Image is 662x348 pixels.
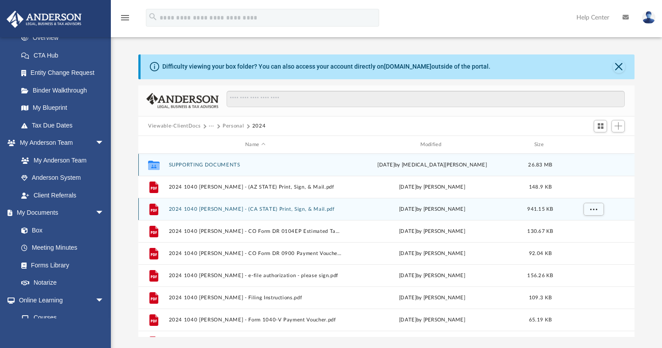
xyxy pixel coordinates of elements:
[12,99,113,117] a: My Blueprint
[611,120,625,132] button: Add
[169,295,342,301] button: 2024 1040 [PERSON_NAME] - Filing Instructions.pdf
[12,309,113,327] a: Courses
[120,17,130,23] a: menu
[12,116,118,134] a: Tax Due Dates
[95,291,113,309] span: arrow_drop_down
[138,154,635,337] div: grid
[529,251,552,256] span: 92.04 KB
[529,317,552,322] span: 65.19 KB
[346,250,519,258] div: [DATE] by [PERSON_NAME]
[169,162,342,168] button: SUPPORTING DOCUMENTS
[529,185,552,189] span: 148.9 KB
[169,273,342,278] button: 2024 1040 [PERSON_NAME] - e-file authorization - please sign.pdf
[6,134,113,152] a: My Anderson Teamarrow_drop_down
[346,183,519,191] div: [DATE] by [PERSON_NAME]
[12,186,113,204] a: Client Referrals
[209,122,215,130] button: ···
[95,204,113,222] span: arrow_drop_down
[223,122,244,130] button: Personal
[346,272,519,280] div: [DATE] by [PERSON_NAME]
[346,161,519,169] div: [DATE] by [MEDICAL_DATA][PERSON_NAME]
[613,61,625,73] button: Close
[6,291,113,309] a: Online Learningarrow_drop_down
[252,122,266,130] button: 2024
[148,122,200,130] button: Viewable-ClientDocs
[6,204,113,222] a: My Documentsarrow_drop_down
[95,134,113,152] span: arrow_drop_down
[169,206,342,212] button: 2024 1040 [PERSON_NAME] - (CA STATE) Print, Sign, & Mail.pdf
[346,316,519,324] div: [DATE] by [PERSON_NAME]
[12,64,118,82] a: Entity Change Request
[12,169,113,187] a: Anderson System
[12,274,113,292] a: Notarize
[12,221,109,239] a: Box
[346,228,519,236] div: [DATE] by [PERSON_NAME]
[642,11,655,24] img: User Pic
[12,239,113,257] a: Meeting Minutes
[529,162,552,167] span: 26.83 MB
[527,229,553,234] span: 130.67 KB
[162,62,490,71] div: Difficulty viewing your box folder? You can also access your account directly on outside of the p...
[12,81,118,99] a: Binder Walkthrough
[169,228,342,234] button: 2024 1040 [PERSON_NAME] - CO Form DR 0104EP Estimated Tax Payment.pdf
[346,294,519,302] div: [DATE] by [PERSON_NAME]
[584,203,604,216] button: More options
[4,11,84,28] img: Anderson Advisors Platinum Portal
[346,205,519,213] div: [DATE] by [PERSON_NAME]
[142,141,165,149] div: id
[169,251,342,256] button: 2024 1040 [PERSON_NAME] - CO Form DR 0900 Payment Voucher.pdf
[12,256,109,274] a: Forms Library
[120,12,130,23] i: menu
[594,120,607,132] button: Switch to Grid View
[169,317,342,323] button: 2024 1040 [PERSON_NAME] - Form 1040-V Payment Voucher.pdf
[345,141,519,149] div: Modified
[562,141,624,149] div: id
[169,184,342,190] button: 2024 1040 [PERSON_NAME] - (AZ STATE) Print, Sign, & Mail.pdf
[148,12,158,22] i: search
[12,29,118,47] a: Overview
[12,46,118,64] a: CTA Hub
[527,273,553,278] span: 156.26 KB
[227,91,625,108] input: Search files and folders
[529,295,552,300] span: 109.3 KB
[168,141,342,149] div: Name
[384,63,431,70] a: [DOMAIN_NAME]
[12,151,109,169] a: My Anderson Team
[523,141,558,149] div: Size
[527,207,553,212] span: 941.15 KB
